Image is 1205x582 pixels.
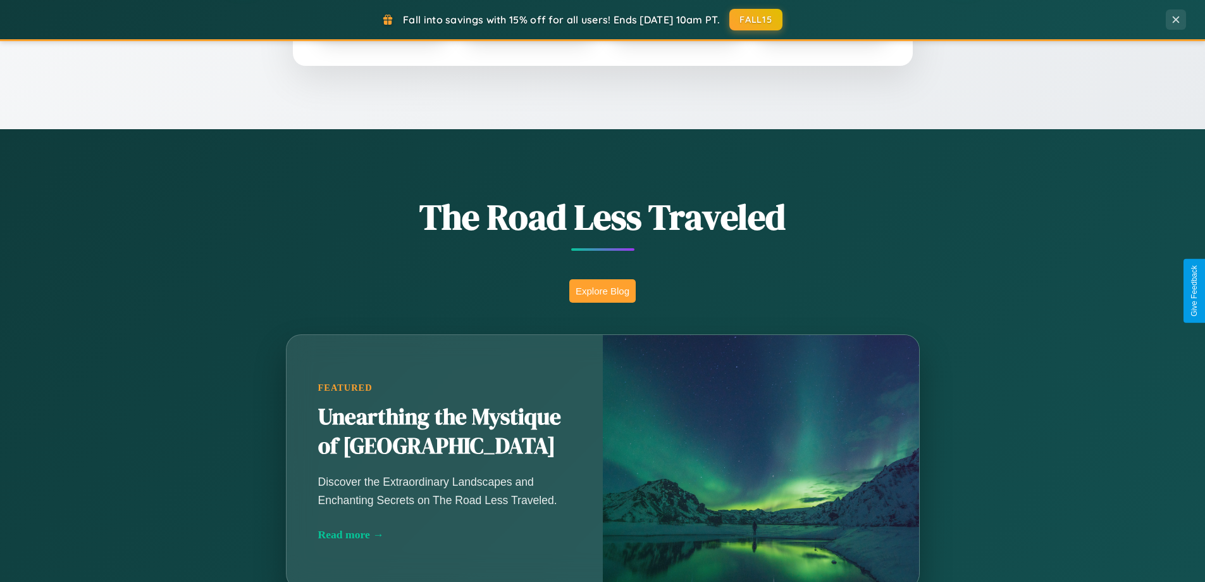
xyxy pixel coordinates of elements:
button: FALL15 [729,9,782,30]
span: Fall into savings with 15% off for all users! Ends [DATE] 10am PT. [403,13,720,26]
p: Discover the Extraordinary Landscapes and Enchanting Secrets on The Road Less Traveled. [318,473,571,509]
div: Read more → [318,528,571,541]
div: Featured [318,383,571,393]
h2: Unearthing the Mystique of [GEOGRAPHIC_DATA] [318,403,571,461]
button: Explore Blog [569,279,636,303]
div: Give Feedback [1190,265,1199,317]
h1: The Road Less Traveled [223,193,982,241]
